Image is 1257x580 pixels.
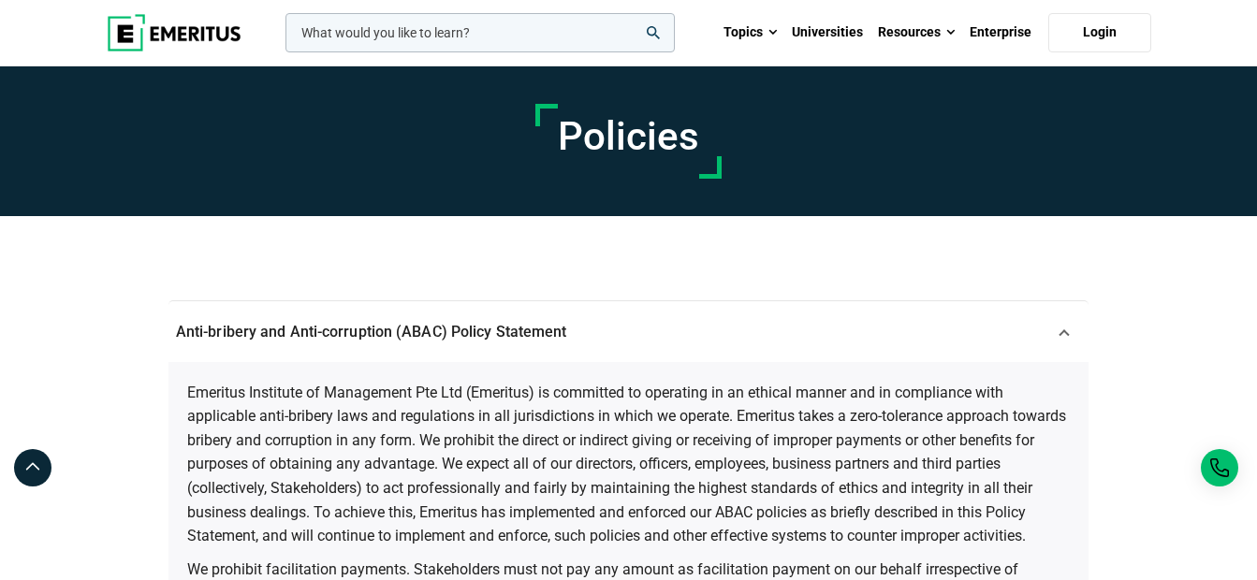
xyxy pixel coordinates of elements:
[558,113,699,160] h1: Policies
[176,323,567,341] span: Anti-bribery and Anti-corruption (ABAC) Policy Statement
[168,301,1089,363] a: Anti-bribery and Anti-corruption (ABAC) Policy Statement
[285,13,675,52] input: woocommerce-product-search-field-0
[1048,13,1151,52] a: Login
[187,381,1070,548] p: Emeritus Institute of Management Pte Ltd (Emeritus) is committed to operating in an ethical manne...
